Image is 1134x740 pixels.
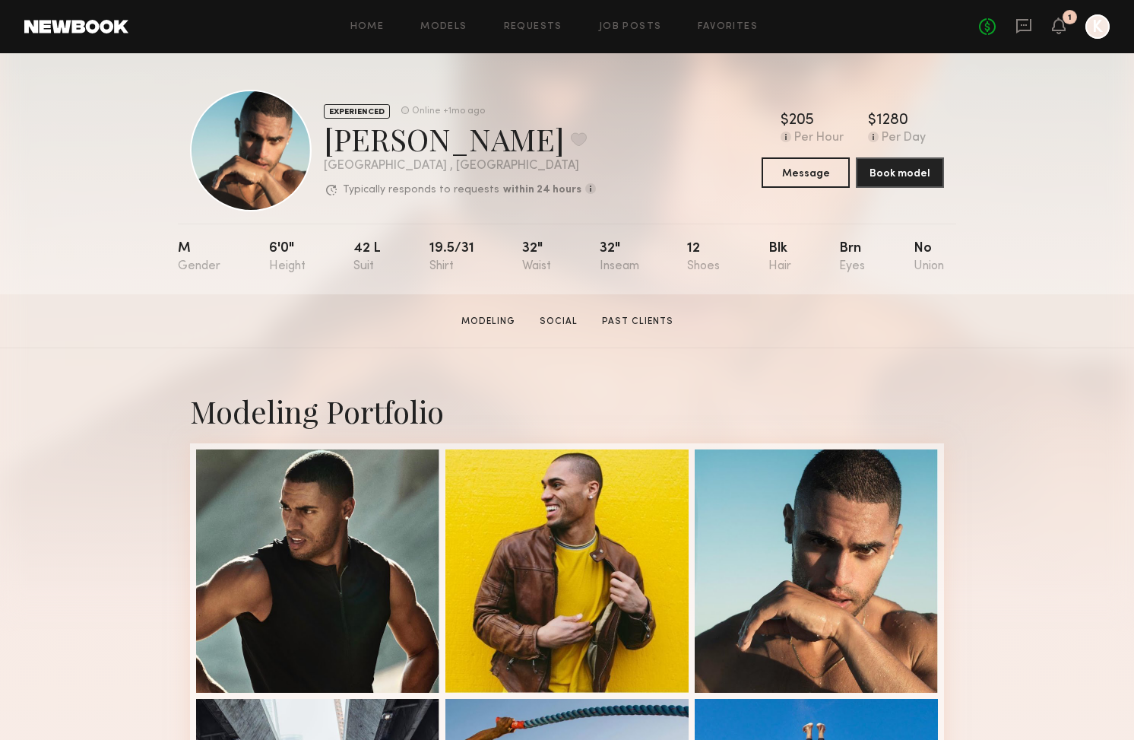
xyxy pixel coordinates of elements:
[343,185,499,195] p: Typically responds to requests
[839,242,865,273] div: Brn
[504,22,562,32] a: Requests
[600,242,639,273] div: 32"
[190,391,944,431] div: Modeling Portfolio
[455,315,521,329] a: Modeling
[178,242,220,273] div: M
[856,157,944,188] button: Book model
[789,113,814,129] div: 205
[324,119,596,159] div: [PERSON_NAME]
[269,242,306,273] div: 6'0"
[350,22,385,32] a: Home
[412,106,485,116] div: Online +1mo ago
[599,22,662,32] a: Job Posts
[794,132,844,145] div: Per Hour
[503,185,581,195] b: within 24 hours
[762,157,850,188] button: Message
[353,242,381,273] div: 42 l
[596,315,679,329] a: Past Clients
[781,113,789,129] div: $
[698,22,758,32] a: Favorites
[868,113,876,129] div: $
[876,113,908,129] div: 1280
[914,242,944,273] div: No
[324,104,390,119] div: EXPERIENCED
[522,242,551,273] div: 32"
[534,315,584,329] a: Social
[687,242,720,273] div: 12
[882,132,926,145] div: Per Day
[768,242,791,273] div: Blk
[420,22,467,32] a: Models
[324,160,596,173] div: [GEOGRAPHIC_DATA] , [GEOGRAPHIC_DATA]
[1085,14,1110,39] a: K
[429,242,474,273] div: 19.5/31
[1068,14,1072,22] div: 1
